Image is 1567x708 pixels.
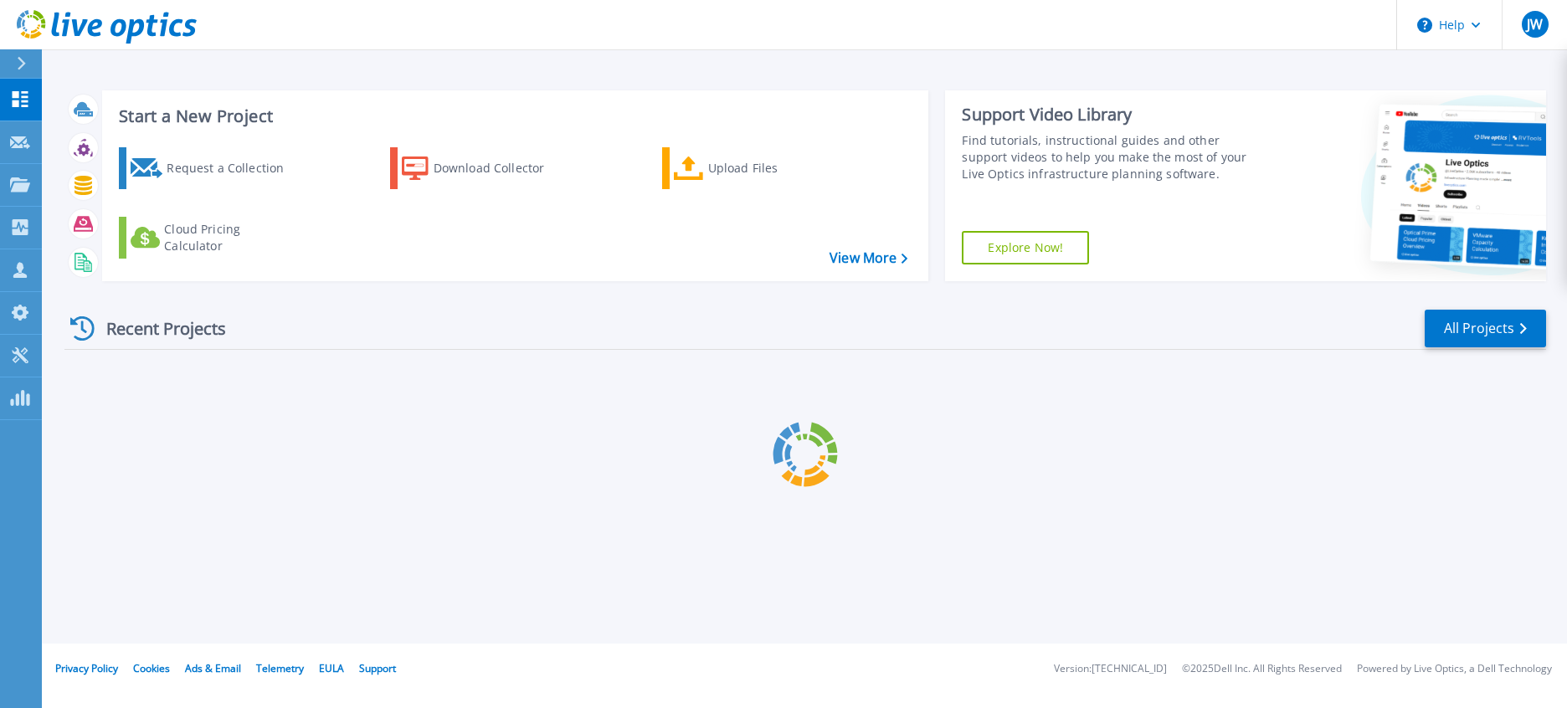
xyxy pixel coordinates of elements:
a: Cloud Pricing Calculator [119,217,306,259]
a: Download Collector [390,147,577,189]
div: Recent Projects [64,308,249,349]
li: Powered by Live Optics, a Dell Technology [1357,664,1552,675]
a: EULA [319,661,344,675]
span: JW [1527,18,1543,31]
a: Privacy Policy [55,661,118,675]
a: Upload Files [662,147,849,189]
a: Telemetry [256,661,304,675]
a: View More [830,250,907,266]
div: Request a Collection [167,151,301,185]
div: Find tutorials, instructional guides and other support videos to help you make the most of your L... [962,132,1267,182]
a: Request a Collection [119,147,306,189]
a: Ads & Email [185,661,241,675]
div: Upload Files [708,151,842,185]
h3: Start a New Project [119,107,907,126]
div: Cloud Pricing Calculator [164,221,298,254]
div: Download Collector [434,151,568,185]
a: Cookies [133,661,170,675]
li: © 2025 Dell Inc. All Rights Reserved [1182,664,1342,675]
li: Version: [TECHNICAL_ID] [1054,664,1167,675]
a: All Projects [1425,310,1546,347]
a: Support [359,661,396,675]
a: Explore Now! [962,231,1089,264]
div: Support Video Library [962,104,1267,126]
